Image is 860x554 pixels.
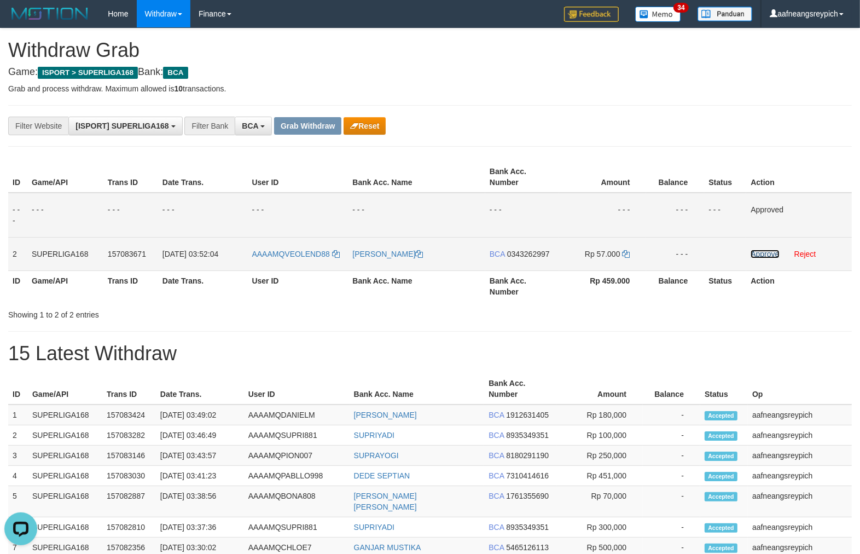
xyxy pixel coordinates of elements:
[27,161,103,193] th: Game/API
[705,523,737,533] span: Accepted
[506,543,549,552] span: Copy 5465126113 to clipboard
[242,122,258,130] span: BCA
[646,193,704,238] td: - - -
[746,270,852,302] th: Action
[748,405,852,425] td: aafneangsreypich
[556,466,643,486] td: Rp 451,000
[274,117,341,135] button: Grab Withdraw
[68,117,182,135] button: [ISPORT] SUPERLIGA168
[748,517,852,538] td: aafneangsreypich
[556,405,643,425] td: Rp 180,000
[348,161,485,193] th: Bank Acc. Name
[705,472,737,481] span: Accepted
[163,67,188,79] span: BCA
[484,373,556,405] th: Bank Acc. Number
[4,4,37,37] button: Open LiveChat chat widget
[748,446,852,466] td: aafneangsreypich
[244,517,350,538] td: AAAAMQSUPRI881
[8,425,28,446] td: 2
[485,161,559,193] th: Bank Acc. Number
[8,270,27,302] th: ID
[8,466,28,486] td: 4
[704,193,746,238] td: - - -
[235,117,272,135] button: BCA
[156,486,244,517] td: [DATE] 03:38:56
[102,486,156,517] td: 157082887
[556,446,643,466] td: Rp 250,000
[102,446,156,466] td: 157083146
[748,466,852,486] td: aafneangsreypich
[354,543,421,552] a: GANJAR MUSTIKA
[352,250,423,258] a: [PERSON_NAME]
[244,405,350,425] td: AAAAMQDANIELM
[28,425,102,446] td: SUPERLIGA168
[354,492,417,511] a: [PERSON_NAME] [PERSON_NAME]
[705,492,737,501] span: Accepted
[156,466,244,486] td: [DATE] 03:41:23
[485,270,559,302] th: Bank Acc. Number
[556,486,643,517] td: Rp 70,000
[354,451,399,460] a: SUPRAYOGI
[158,270,248,302] th: Date Trans.
[244,425,350,446] td: AAAAMQSUPRI881
[646,161,704,193] th: Balance
[156,373,244,405] th: Date Trans.
[705,431,737,441] span: Accepted
[108,250,146,258] span: 157083671
[244,446,350,466] td: AAAAMQPION007
[506,523,549,532] span: Copy 8935349351 to clipboard
[27,270,103,302] th: Game/API
[643,446,700,466] td: -
[559,193,647,238] td: - - -
[27,237,103,270] td: SUPERLIGA168
[8,405,28,425] td: 1
[156,405,244,425] td: [DATE] 03:49:02
[102,466,156,486] td: 157083030
[490,250,505,258] span: BCA
[705,544,737,553] span: Accepted
[184,117,235,135] div: Filter Bank
[489,451,504,460] span: BCA
[252,250,339,258] a: AAAAMQVEOLEND88
[507,250,550,258] span: Copy 0343262997 to clipboard
[27,193,103,238] td: - - -
[244,486,350,517] td: AAAAMQBONA808
[751,250,779,258] a: Approve
[748,425,852,446] td: aafneangsreypich
[102,373,156,405] th: Trans ID
[102,517,156,538] td: 157082810
[38,67,138,79] span: ISPORT > SUPERLIGA168
[103,270,158,302] th: Trans ID
[559,270,647,302] th: Rp 459.000
[585,250,620,258] span: Rp 57.000
[354,471,410,480] a: DEDE SEPTIAN
[705,452,737,461] span: Accepted
[643,425,700,446] td: -
[646,237,704,270] td: - - -
[8,193,27,238] td: - - -
[489,543,504,552] span: BCA
[103,161,158,193] th: Trans ID
[28,373,102,405] th: Game/API
[28,517,102,538] td: SUPERLIGA168
[698,7,752,21] img: panduan.png
[156,446,244,466] td: [DATE] 03:43:57
[489,492,504,500] span: BCA
[8,373,28,405] th: ID
[158,161,248,193] th: Date Trans.
[247,270,348,302] th: User ID
[28,486,102,517] td: SUPERLIGA168
[8,117,68,135] div: Filter Website
[75,122,168,130] span: [ISPORT] SUPERLIGA168
[8,237,27,270] td: 2
[489,471,504,480] span: BCA
[8,343,852,365] h1: 15 Latest Withdraw
[506,471,549,480] span: Copy 7310414616 to clipboard
[8,67,852,78] h4: Game: Bank:
[564,7,619,22] img: Feedback.jpg
[556,517,643,538] td: Rp 300,000
[8,5,91,22] img: MOTION_logo.png
[8,39,852,61] h1: Withdraw Grab
[8,446,28,466] td: 3
[489,411,504,419] span: BCA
